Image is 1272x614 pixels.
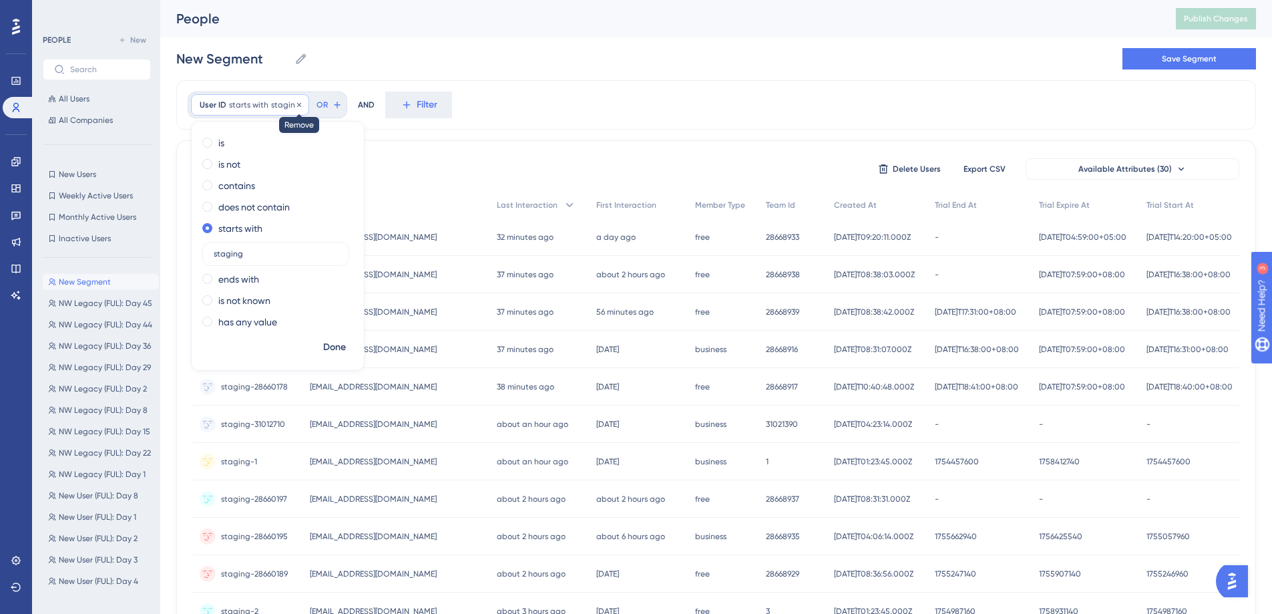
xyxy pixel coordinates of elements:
[43,488,159,504] button: New User (FUL): Day 8
[834,307,914,317] span: [DATE]T08:38:42.000Z
[1146,307,1231,317] span: [DATE]T16:38:00+08:00
[1039,232,1126,243] span: [DATE]T04:59:00+05:00
[893,164,941,174] span: Delete Users
[596,532,665,541] time: about 6 hours ago
[935,381,1018,392] span: [DATE]T18:41:00+08:00
[766,344,798,355] span: 28668916
[935,569,976,579] span: 1755247140
[221,419,285,430] span: staging-31012710
[1146,569,1189,579] span: 1755246960
[417,97,437,113] span: Filter
[695,269,710,280] span: free
[834,494,910,504] span: [DATE]T08:31:31.000Z
[1039,381,1125,392] span: [DATE]T07:59:00+08:00
[271,100,300,110] span: staging
[114,32,151,48] button: New
[59,319,152,330] span: NW Legacy (FUL): Day 44
[1039,344,1125,355] span: [DATE]T07:59:00+08:00
[497,270,554,279] time: 37 minutes ago
[218,314,277,330] label: has any value
[59,490,138,501] span: New User (FUL): Day 8
[497,457,568,466] time: about an hour ago
[218,178,255,194] label: contains
[59,115,113,126] span: All Companies
[43,166,151,182] button: New Users
[59,533,138,544] span: New User (FUL): Day 2
[766,269,800,280] span: 28668938
[221,456,257,467] span: staging-1
[59,426,150,437] span: NW Legacy (FUL): Day 15
[59,448,151,458] span: NW Legacy (FUL): Day 22
[497,420,568,429] time: about an hour ago
[766,307,799,317] span: 28668939
[59,212,136,222] span: Monthly Active Users
[935,269,939,280] span: -
[93,7,97,17] div: 3
[497,569,566,579] time: about 2 hours ago
[695,200,745,210] span: Member Type
[834,569,913,579] span: [DATE]T08:36:56.000Z
[1039,269,1125,280] span: [DATE]T07:59:00+08:00
[323,339,346,355] span: Done
[596,345,619,354] time: [DATE]
[310,569,437,579] span: [EMAIL_ADDRESS][DOMAIN_NAME]
[596,307,654,317] time: 56 minutes ago
[43,424,159,440] button: NW Legacy (FUL): Day 15
[695,456,726,467] span: business
[218,156,240,172] label: is not
[218,220,262,237] label: starts with
[43,35,71,45] div: PEOPLE
[43,573,159,589] button: New User (FUL): Day 4
[1078,164,1172,174] span: Available Attributes (30)
[200,100,226,110] span: User ID
[59,169,96,180] span: New Users
[1146,232,1232,243] span: [DATE]T14:20:00+05:00
[935,494,939,504] span: -
[935,344,1019,355] span: [DATE]T16:38:00+08:00
[596,457,619,466] time: [DATE]
[43,381,159,397] button: NW Legacy (FUL): Day 2
[935,531,977,542] span: 1755662940
[43,402,159,418] button: NW Legacy (FUL): Day 8
[218,271,259,287] label: ends with
[358,92,375,118] div: AND
[935,419,939,430] span: -
[1039,569,1081,579] span: 1755907140
[59,512,136,522] span: New User (FUL): Day 1
[59,469,146,480] span: NW Legacy (FUL): Day 1
[766,419,798,430] span: 31021390
[310,381,437,392] span: [EMAIL_ADDRESS][DOMAIN_NAME]
[31,3,83,19] span: Need Help?
[310,232,437,243] span: [EMAIL_ADDRESS][DOMAIN_NAME]
[695,381,710,392] span: free
[766,381,798,392] span: 28668917
[766,494,799,504] span: 28668937
[43,359,159,375] button: NW Legacy (FUL): Day 29
[596,569,619,579] time: [DATE]
[43,530,159,547] button: New User (FUL): Day 2
[695,569,710,579] span: free
[1146,531,1190,542] span: 1755057960
[766,232,799,243] span: 28668933
[1146,200,1194,210] span: Trial Start At
[1039,456,1080,467] span: 1758412740
[834,232,911,243] span: [DATE]T09:20:11.000Z
[59,405,148,416] span: NW Legacy (FUL): Day 8
[43,188,151,204] button: Weekly Active Users
[310,344,437,355] span: [EMAIL_ADDRESS][DOMAIN_NAME]
[130,35,146,45] span: New
[1146,344,1229,355] span: [DATE]T16:31:00+08:00
[935,456,979,467] span: 1754457600
[1146,269,1231,280] span: [DATE]T16:38:00+08:00
[1162,53,1217,64] span: Save Segment
[695,494,710,504] span: free
[695,232,710,243] span: free
[218,199,290,215] label: does not contain
[1146,456,1191,467] span: 1754457600
[1146,419,1150,430] span: -
[310,419,437,430] span: [EMAIL_ADDRESS][DOMAIN_NAME]
[1146,381,1233,392] span: [DATE]T18:40:00+08:00
[310,494,437,504] span: [EMAIL_ADDRESS][DOMAIN_NAME]
[964,164,1006,174] span: Export CSV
